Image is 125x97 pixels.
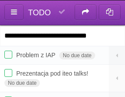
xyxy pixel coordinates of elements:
[59,52,95,59] span: No due date
[4,69,12,77] label: Done
[4,79,40,87] span: No due date
[16,70,90,77] span: Prezentacja pod iteo talks!
[16,52,57,59] span: Problem z IAP
[28,8,51,17] span: TODO
[4,51,12,59] label: Done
